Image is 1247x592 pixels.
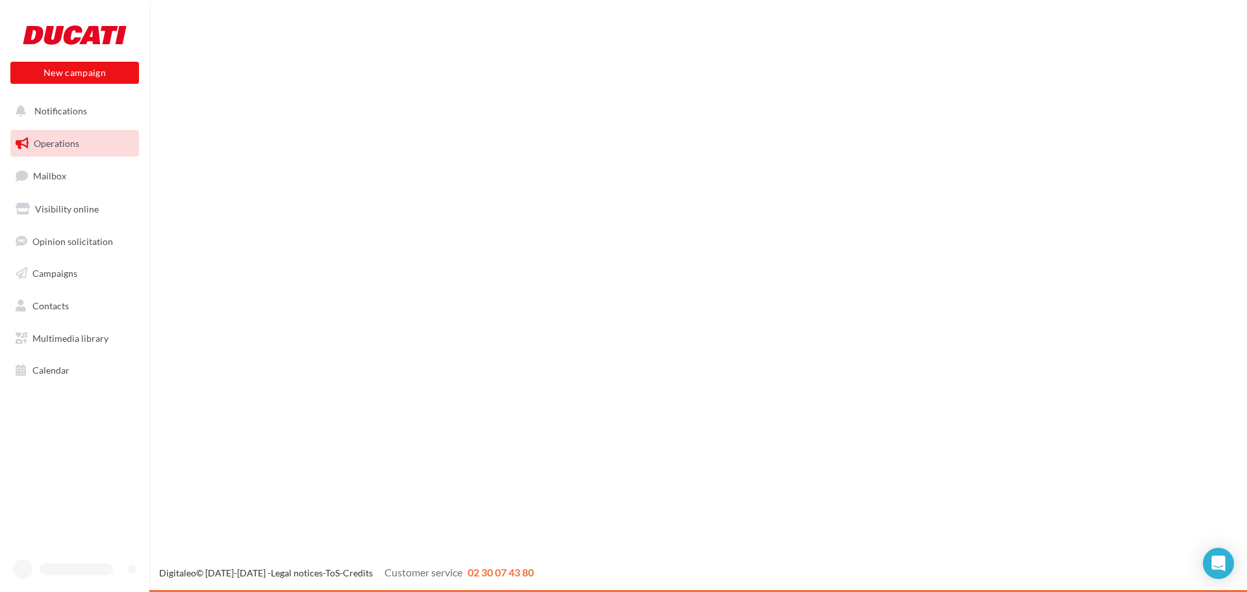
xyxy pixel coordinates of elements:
[8,228,142,255] a: Opinion solicitation
[468,566,534,578] span: 02 30 07 43 80
[159,567,196,578] a: Digitaleo
[8,325,142,352] a: Multimedia library
[8,357,142,384] a: Calendar
[32,365,69,376] span: Calendar
[33,170,66,181] span: Mailbox
[8,97,136,125] button: Notifications
[32,268,77,279] span: Campaigns
[8,292,142,320] a: Contacts
[10,62,139,84] button: New campaign
[271,567,323,578] a: Legal notices
[8,130,142,157] a: Operations
[32,235,113,246] span: Opinion solicitation
[8,196,142,223] a: Visibility online
[384,566,462,578] span: Customer service
[343,567,373,578] a: Credits
[325,567,340,578] a: ToS
[8,162,142,190] a: Mailbox
[34,105,87,116] span: Notifications
[32,333,108,344] span: Multimedia library
[34,138,79,149] span: Operations
[159,567,534,578] span: © [DATE]-[DATE] - - -
[35,203,99,214] span: Visibility online
[8,260,142,287] a: Campaigns
[32,300,69,311] span: Contacts
[1203,548,1234,579] div: Open Intercom Messenger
